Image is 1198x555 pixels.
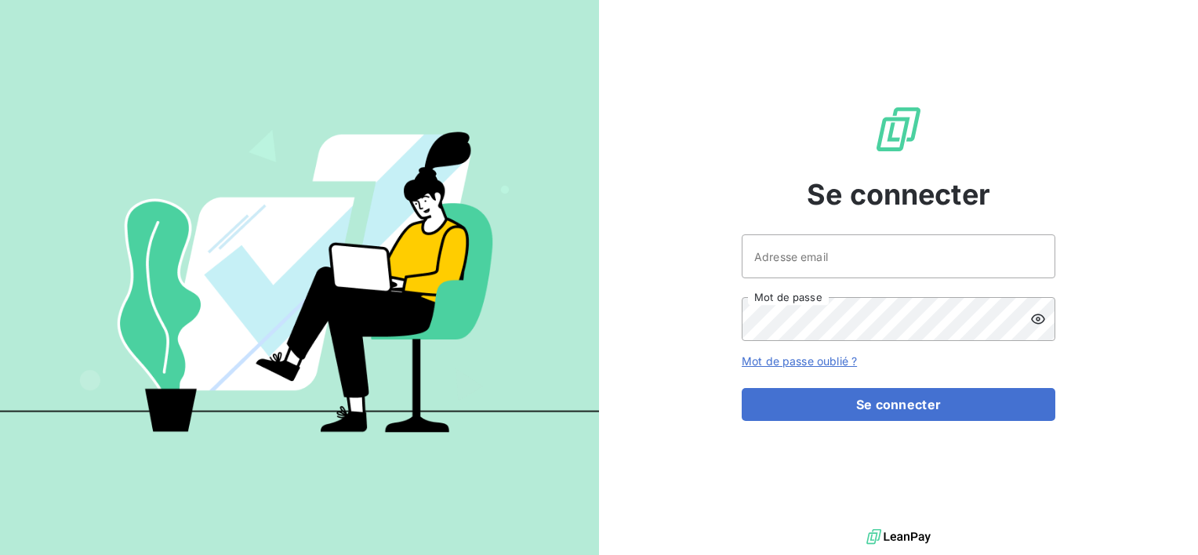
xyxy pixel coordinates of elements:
[807,173,990,216] span: Se connecter
[866,525,931,549] img: logo
[873,104,924,154] img: Logo LeanPay
[742,388,1055,421] button: Se connecter
[742,354,857,368] a: Mot de passe oublié ?
[742,234,1055,278] input: placeholder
